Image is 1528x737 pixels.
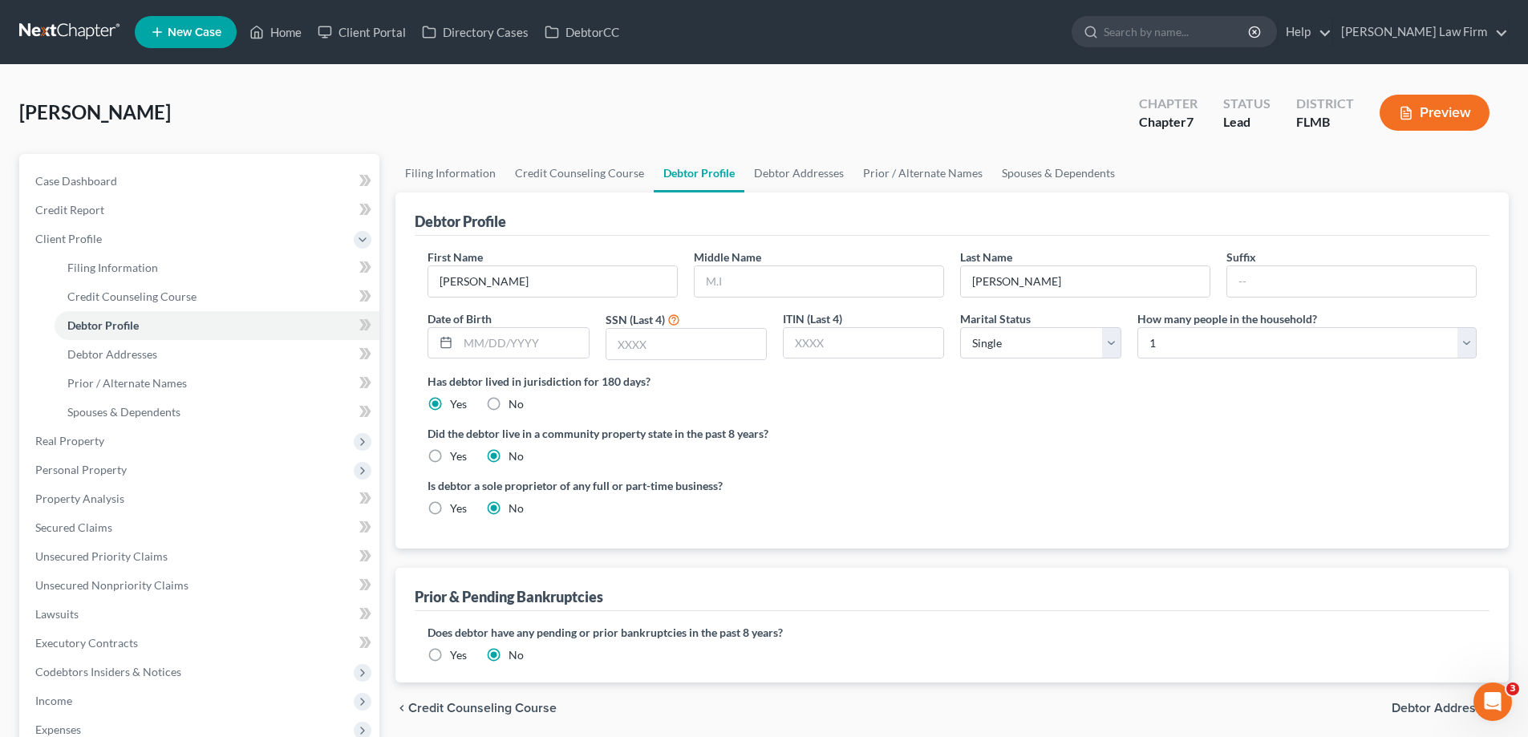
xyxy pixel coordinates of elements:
[505,154,654,192] a: Credit Counseling Course
[35,174,117,188] span: Case Dashboard
[55,369,379,398] a: Prior / Alternate Names
[695,266,943,297] input: M.I
[1137,310,1317,327] label: How many people in the household?
[22,629,379,658] a: Executory Contracts
[395,702,557,715] button: chevron_left Credit Counseling Course
[395,154,505,192] a: Filing Information
[35,463,127,476] span: Personal Property
[35,636,138,650] span: Executory Contracts
[22,542,379,571] a: Unsecured Priority Claims
[55,253,379,282] a: Filing Information
[1380,95,1489,131] button: Preview
[35,520,112,534] span: Secured Claims
[744,154,853,192] a: Debtor Addresses
[428,477,944,494] label: Is debtor a sole proprietor of any full or part-time business?
[55,398,379,427] a: Spouses & Dependents
[1392,702,1496,715] span: Debtor Addresses
[22,513,379,542] a: Secured Claims
[35,232,102,245] span: Client Profile
[428,624,1477,641] label: Does debtor have any pending or prior bankruptcies in the past 8 years?
[428,310,492,327] label: Date of Birth
[450,500,467,516] label: Yes
[960,310,1031,327] label: Marital Status
[67,318,139,332] span: Debtor Profile
[22,484,379,513] a: Property Analysis
[1223,113,1271,132] div: Lead
[35,665,181,678] span: Codebtors Insiders & Notices
[509,396,524,412] label: No
[22,600,379,629] a: Lawsuits
[1333,18,1508,47] a: [PERSON_NAME] Law Firm
[414,18,537,47] a: Directory Cases
[415,587,603,606] div: Prior & Pending Bankruptcies
[537,18,627,47] a: DebtorCC
[55,282,379,311] a: Credit Counseling Course
[606,311,665,328] label: SSN (Last 4)
[654,154,744,192] a: Debtor Profile
[55,340,379,369] a: Debtor Addresses
[35,549,168,563] span: Unsecured Priority Claims
[1139,95,1198,113] div: Chapter
[241,18,310,47] a: Home
[784,328,943,358] input: XXXX
[1296,95,1354,113] div: District
[35,694,72,707] span: Income
[35,434,104,447] span: Real Property
[853,154,992,192] a: Prior / Alternate Names
[408,702,557,715] span: Credit Counseling Course
[55,311,379,340] a: Debtor Profile
[450,647,467,663] label: Yes
[428,249,483,265] label: First Name
[1139,113,1198,132] div: Chapter
[35,492,124,505] span: Property Analysis
[67,376,187,390] span: Prior / Alternate Names
[450,396,467,412] label: Yes
[1227,266,1476,297] input: --
[35,723,81,736] span: Expenses
[35,203,104,217] span: Credit Report
[67,261,158,274] span: Filing Information
[1296,113,1354,132] div: FLMB
[67,290,197,303] span: Credit Counseling Course
[1473,682,1512,721] iframe: Intercom live chat
[415,212,506,231] div: Debtor Profile
[1186,114,1194,129] span: 7
[67,347,157,361] span: Debtor Addresses
[606,329,766,359] input: XXXX
[22,571,379,600] a: Unsecured Nonpriority Claims
[960,249,1012,265] label: Last Name
[428,425,1477,442] label: Did the debtor live in a community property state in the past 8 years?
[22,196,379,225] a: Credit Report
[1506,682,1519,695] span: 3
[395,702,408,715] i: chevron_left
[1104,17,1250,47] input: Search by name...
[310,18,414,47] a: Client Portal
[1226,249,1256,265] label: Suffix
[992,154,1125,192] a: Spouses & Dependents
[509,647,524,663] label: No
[35,607,79,621] span: Lawsuits
[783,310,842,327] label: ITIN (Last 4)
[428,266,677,297] input: --
[509,448,524,464] label: No
[22,167,379,196] a: Case Dashboard
[35,578,188,592] span: Unsecured Nonpriority Claims
[19,100,171,124] span: [PERSON_NAME]
[1223,95,1271,113] div: Status
[1278,18,1331,47] a: Help
[961,266,1210,297] input: --
[458,328,588,358] input: MM/DD/YYYY
[509,500,524,516] label: No
[1392,702,1509,715] button: Debtor Addresses chevron_right
[67,405,180,419] span: Spouses & Dependents
[428,373,1477,390] label: Has debtor lived in jurisdiction for 180 days?
[168,26,221,38] span: New Case
[694,249,761,265] label: Middle Name
[450,448,467,464] label: Yes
